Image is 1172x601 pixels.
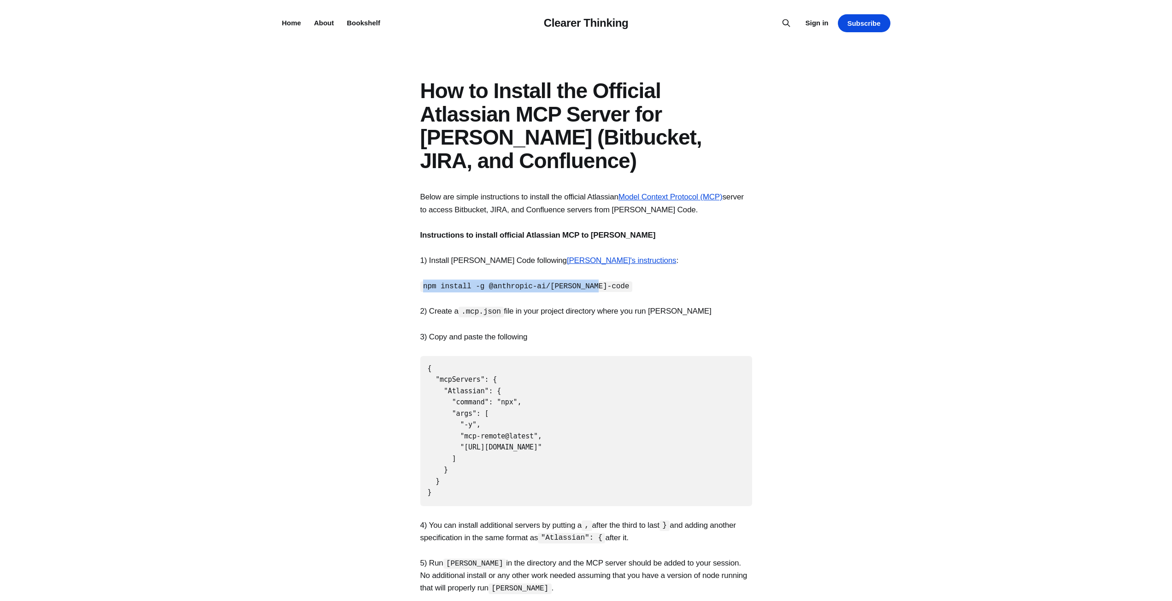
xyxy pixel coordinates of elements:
button: Search this site [779,16,794,30]
code: { "mcpServers": { "Atlassian": { "command": "npx", "args": [ "-y", "mcp-remote@latest", "[URL][DO... [428,364,542,497]
code: "Atlassian": { [538,533,605,543]
a: Bookshelf [347,19,381,27]
strong: Instructions to install official Atlassian MCP to [PERSON_NAME] [420,231,656,239]
p: 5) Run in the directory and the MCP server should be added to your session. No additional install... [420,557,752,595]
p: 2) Create a file in your project directory where you run [PERSON_NAME] [420,305,752,317]
code: .mcp.json [459,307,504,317]
p: Below are simple instructions to install the official Atlassian server to access Bitbucket, JIRA,... [420,191,752,216]
a: Clearer Thinking [544,17,629,29]
p: 1) Install [PERSON_NAME] Code following : [420,254,752,267]
p: 4) You can install additional servers by putting a after the third to last and adding another spe... [420,519,752,544]
code: , [582,520,592,531]
code: npm install -g @anthropic-ai/[PERSON_NAME]-code [420,281,632,292]
code: [PERSON_NAME] [443,559,506,569]
a: Sign in [806,18,829,29]
button: Sign in [188,118,213,128]
h1: How to Install the Official Atlassian MCP Server for [PERSON_NAME] (Bitbucket, JIRA, and Confluence) [420,79,752,172]
p: 3) Copy and paste the following [420,331,752,343]
code: } [660,520,670,531]
a: [PERSON_NAME]'s instructions [567,256,677,265]
button: Sign up now [135,93,196,112]
a: Subscribe [838,14,890,32]
span: Clearer Thinking [131,69,202,78]
p: Become a member of to start commenting. [15,68,317,80]
code: [PERSON_NAME] [489,583,552,594]
a: Model Context Protocol (MCP) [618,193,723,201]
a: About [314,19,334,27]
h1: Start the conversation [98,48,234,64]
span: Already a member? [118,118,186,128]
div: 0 comments [284,4,332,16]
a: Home [282,19,301,27]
